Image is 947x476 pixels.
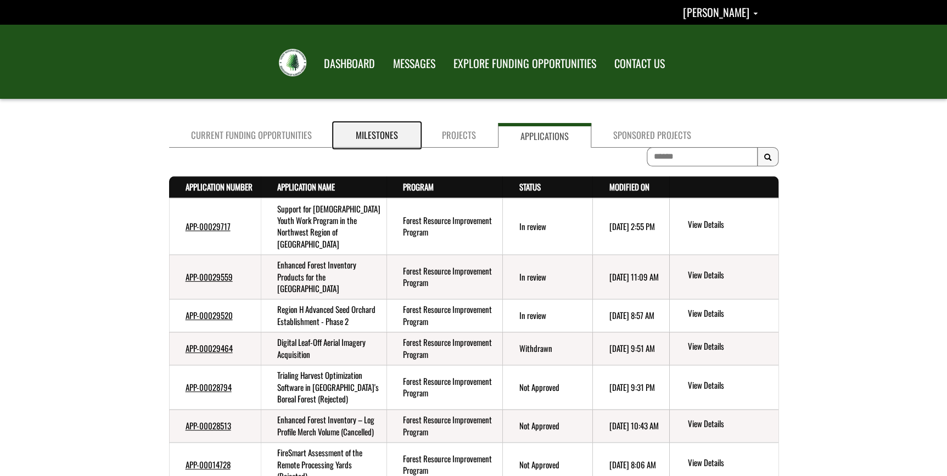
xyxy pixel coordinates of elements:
[669,177,778,198] th: Actions
[502,410,592,443] td: Not Approved
[609,381,654,393] time: [DATE] 9:31 PM
[169,332,261,365] td: APP-00029464
[592,198,669,255] td: 10/8/2025 2:55 PM
[669,255,778,299] td: action menu
[683,4,758,20] a: Shannon Sexsmith
[186,342,233,354] a: APP-00029464
[687,269,774,282] a: View details
[687,457,774,470] a: View details
[279,49,306,76] img: FRIAA Submissions Portal
[519,181,540,193] a: Status
[592,365,669,410] td: 5/14/2025 9:31 PM
[502,332,592,365] td: Withdrawn
[609,220,654,232] time: [DATE] 2:55 PM
[169,365,261,410] td: APP-00028794
[169,255,261,299] td: APP-00029559
[502,365,592,410] td: Not Approved
[592,410,669,443] td: 8/14/2024 10:43 AM
[683,4,749,20] span: [PERSON_NAME]
[687,340,774,354] a: View details
[687,307,774,321] a: View details
[669,410,778,443] td: action menu
[687,379,774,393] a: View details
[386,365,503,410] td: Forest Resource Improvement Program
[669,332,778,365] td: action menu
[669,365,778,410] td: action menu
[757,147,778,167] button: Search Results
[169,198,261,255] td: APP-00029717
[591,123,713,148] a: Sponsored Projects
[502,255,592,299] td: In review
[186,220,231,232] a: APP-00029717
[186,181,253,193] a: Application Number
[403,181,434,193] a: Program
[261,410,386,443] td: Enhanced Forest Inventory – Log Profile Merch Volume (Cancelled)
[386,198,503,255] td: Forest Resource Improvement Program
[609,419,658,432] time: [DATE] 10:43 AM
[609,271,658,283] time: [DATE] 11:09 AM
[261,365,386,410] td: Trialing Harvest Optimization Software in Northern Alberta's Boreal Forest (Rejected)
[687,418,774,431] a: View details
[420,123,498,148] a: Projects
[592,255,669,299] td: 10/7/2025 11:09 AM
[445,50,604,77] a: EXPLORE FUNDING OPPORTUNITIES
[502,299,592,332] td: In review
[606,50,673,77] a: CONTACT US
[498,123,591,148] a: Applications
[334,123,420,148] a: Milestones
[386,410,503,443] td: Forest Resource Improvement Program
[169,410,261,443] td: APP-00028513
[592,332,669,365] td: 8/21/2025 9:51 AM
[316,50,383,77] a: DASHBOARD
[186,309,233,321] a: APP-00029520
[386,332,503,365] td: Forest Resource Improvement Program
[261,255,386,299] td: Enhanced Forest Inventory Products for the Lesser Slave Lake Region
[169,299,261,332] td: APP-00029520
[669,299,778,332] td: action menu
[592,299,669,332] td: 10/7/2025 8:57 AM
[169,123,334,148] a: Current Funding Opportunities
[609,309,654,321] time: [DATE] 8:57 AM
[609,458,655,471] time: [DATE] 8:06 AM
[669,198,778,255] td: action menu
[502,198,592,255] td: In review
[609,342,654,354] time: [DATE] 9:51 AM
[186,271,233,283] a: APP-00029559
[386,299,503,332] td: Forest Resource Improvement Program
[609,181,649,193] a: Modified On
[186,419,231,432] a: APP-00028513
[687,219,774,232] a: View details
[314,47,673,77] nav: Main Navigation
[261,198,386,255] td: Support for Indigenous Youth Work Program in the Northwest Region of Alberta
[186,381,232,393] a: APP-00028794
[386,255,503,299] td: Forest Resource Improvement Program
[261,332,386,365] td: Digital Leaf-Off Aerial Imagery Acquisition
[186,458,231,471] a: APP-00014728
[277,181,335,193] a: Application Name
[385,50,444,77] a: MESSAGES
[261,299,386,332] td: Region H Advanced Seed Orchard Establishment - Phase 2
